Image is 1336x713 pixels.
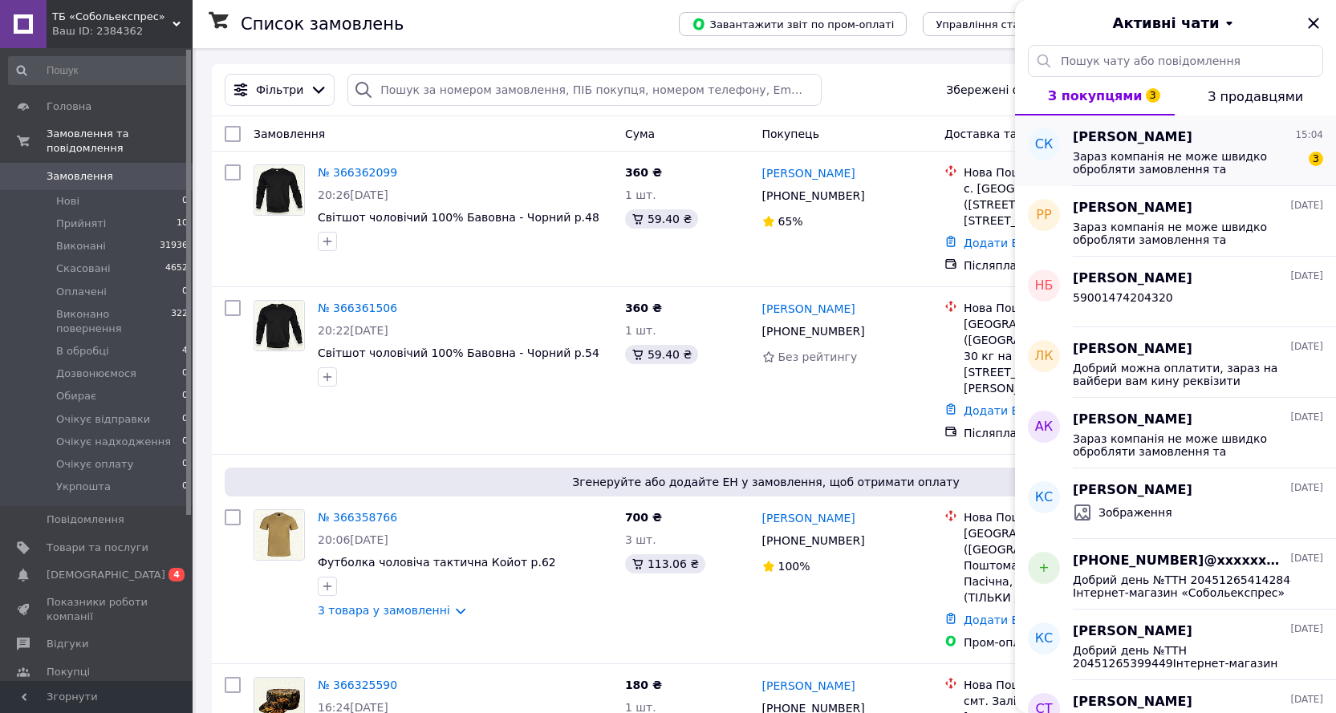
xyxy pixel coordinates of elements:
span: З покупцями [1048,88,1143,103]
span: [PERSON_NAME] [1073,199,1192,217]
span: 1 шт. [625,188,656,201]
span: Зараз компанія не може швидко обробляти замовлення та повідомлення, оскільки за її графіком робот... [1073,221,1301,246]
span: Відгуки [47,637,88,651]
button: З продавцями [1175,77,1336,115]
span: 31936 [160,239,188,253]
div: Нова Пошта [964,677,1151,693]
span: Cума [625,128,655,140]
img: Фото товару [255,301,303,350]
span: 0 [182,389,188,403]
div: [GEOGRAPHIC_DATA] ([GEOGRAPHIC_DATA].), Поштомат №21073: вул. Пасічна, 171, під'їзд №7 (ТІЛЬКИ ДЛ... [964,525,1151,606]
span: Показники роботи компанії [47,595,148,624]
button: Завантажити звіт по пром-оплаті [679,12,907,36]
span: Покупці [47,665,90,679]
span: [DATE] [1290,411,1323,424]
span: [PERSON_NAME] [1073,128,1192,147]
button: Закрити [1304,14,1323,33]
span: 3 [1309,152,1323,166]
span: КС [1035,488,1054,507]
span: [PERSON_NAME] [1073,340,1192,359]
div: 113.06 ₴ [625,554,705,573]
button: Активні чати [1060,13,1291,34]
div: Нова Пошта [964,509,1151,525]
span: Дозвонюємося [56,367,136,381]
a: Фото товару [254,300,305,351]
span: СК [1035,136,1054,154]
span: 360 ₴ [625,302,662,314]
span: Обирає [56,389,96,403]
a: № 366325590 [318,679,397,691]
span: 0 [182,412,188,427]
span: Футболка чоловіча тактична Койот р.62 [318,556,556,569]
div: 59.40 ₴ [625,209,698,229]
div: Нова Пошта [964,164,1151,180]
button: СК[PERSON_NAME]15:04Зараз компанія не може швидко обробляти замовлення та повідомлення, оскільки ... [1015,115,1336,186]
span: Головна [47,99,91,114]
span: Прийняті [56,217,106,231]
button: ЛК[PERSON_NAME][DATE]Добрий можна оплатити, зараз на вайбери вам кину реквізити [1015,327,1336,398]
span: Зараз компанія не може швидко обробляти замовлення та повідомлення, оскільки за її графіком робот... [1073,432,1301,458]
span: [PHONE_NUMBER] [762,189,865,202]
a: Світшот чоловічий 100% Бавовна - Чорний р.54 [318,346,599,359]
span: Замовлення та повідомлення [47,127,193,156]
a: [PERSON_NAME] [762,678,855,694]
div: с. [GEOGRAPHIC_DATA] ([STREET_ADDRESS]: вул. [STREET_ADDRESS] [964,180,1151,229]
span: 20:22[DATE] [318,324,388,337]
a: [PERSON_NAME] [762,301,855,317]
span: Активні чати [1112,13,1219,34]
img: Фото товару [255,510,304,560]
span: [DATE] [1290,481,1323,495]
span: Очікує відправки [56,412,150,427]
span: [DATE] [1290,269,1323,283]
span: Нові [56,194,79,209]
button: КС[PERSON_NAME][DATE]Зображення [1015,468,1336,539]
span: [PERSON_NAME] [1073,411,1192,429]
span: 0 [182,435,188,449]
span: Виконано повернення [56,307,171,336]
span: Скасовані [56,261,111,276]
span: 100% [778,560,810,573]
a: Фото товару [254,164,305,216]
span: Добрий день №ТТН 20451265399449Інтернет-магазин «Собольекспрес» наш тел.[PHONE_NUMBER] [1073,644,1301,670]
div: [GEOGRAPHIC_DATA] ([GEOGRAPHIC_DATA].), №40 (до 30 кг на одно место): ул. [STREET_ADDRESS][PERSON... [964,316,1151,396]
span: Товари та послуги [47,541,148,555]
span: 360 ₴ [625,166,662,179]
span: [DEMOGRAPHIC_DATA] [47,568,165,582]
span: Виконані [56,239,106,253]
span: [PERSON_NAME] [1073,622,1192,641]
span: 59001474204320 [1073,291,1173,304]
button: НБ[PERSON_NAME][DATE]59001474204320 [1015,257,1336,327]
a: Додати ЕН [964,614,1027,626]
button: АК[PERSON_NAME][DATE]Зараз компанія не може швидко обробляти замовлення та повідомлення, оскільки... [1015,398,1336,468]
a: [PERSON_NAME] [762,510,855,526]
span: рр [1036,206,1051,225]
span: Оплачені [56,285,107,299]
a: № 366358766 [318,511,397,524]
span: З продавцями [1208,89,1303,104]
span: Завантажити звіт по пром-оплаті [692,17,894,31]
span: Очікує оплату [56,457,133,472]
span: ЛК [1034,347,1053,366]
span: [PHONE_NUMBER]@xxxxxx$.com [1073,552,1287,570]
span: 4 [182,344,188,359]
span: КС [1035,630,1054,648]
button: Управління статусами [923,12,1071,36]
div: Нова Пошта [964,300,1151,316]
span: 1 шт. [625,324,656,337]
span: 20:26[DATE] [318,188,388,201]
span: Згенеруйте або додайте ЕН у замовлення, щоб отримати оплату [231,474,1301,490]
span: + [1038,559,1049,577]
span: 322 [171,307,188,336]
a: № 366362099 [318,166,397,179]
span: Очікує надходження [56,435,171,449]
span: Замовлення [47,169,113,184]
div: Післяплата [964,257,1151,273]
span: 180 ₴ [625,679,662,691]
span: Світшот чоловічий 100% Бавовна - Чорний р.48 [318,211,599,224]
span: Замовлення [254,128,325,140]
span: [DATE] [1290,552,1323,565]
span: НБ [1034,277,1053,295]
span: 3 шт. [625,533,656,546]
a: Додати ЕН [964,404,1027,417]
